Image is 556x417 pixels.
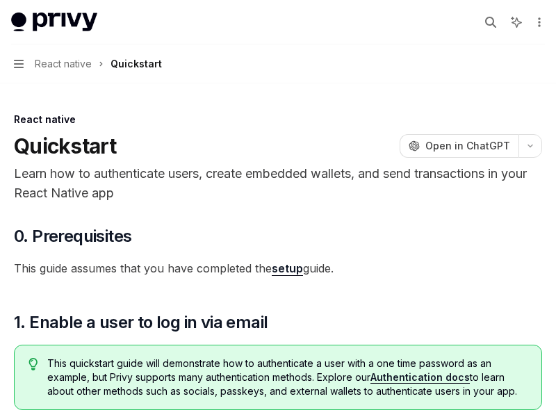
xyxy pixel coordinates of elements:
[14,164,542,203] p: Learn how to authenticate users, create embedded wallets, and send transactions in your React Nat...
[14,113,542,126] div: React native
[14,225,131,247] span: 0. Prerequisites
[272,261,303,276] a: setup
[14,259,542,278] span: This guide assumes that you have completed the guide.
[400,134,518,158] button: Open in ChatGPT
[14,133,117,158] h1: Quickstart
[28,358,38,370] svg: Tip
[425,139,510,153] span: Open in ChatGPT
[14,311,268,334] span: 1. Enable a user to log in via email
[47,357,528,398] span: This quickstart guide will demonstrate how to authenticate a user with a one time password as an ...
[11,13,97,32] img: light logo
[531,13,545,32] button: More actions
[370,371,470,384] a: Authentication docs
[35,56,92,72] span: React native
[111,56,162,72] div: Quickstart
